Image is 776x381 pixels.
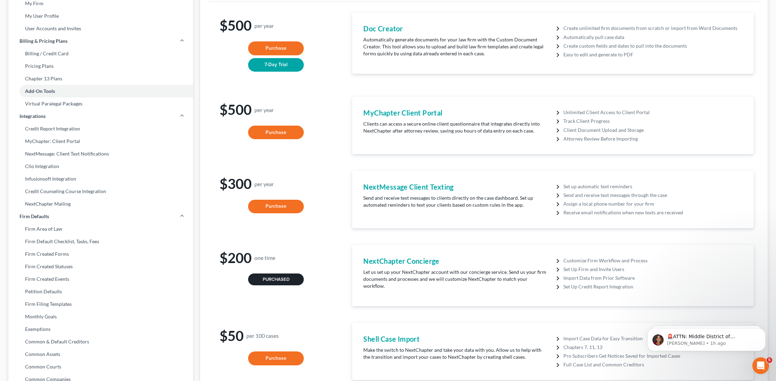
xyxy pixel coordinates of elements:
[637,313,776,362] iframe: Intercom notifications message
[8,173,193,185] a: Infusionsoft Integration
[563,273,743,282] li: Import Data from Prior Software
[248,41,304,55] button: Purchase
[220,102,333,117] h1: $500
[8,285,193,298] a: Petition Defaults
[248,126,304,140] button: Purchase
[363,195,549,208] p: Send and receive text messages to clients directly on the case dashboard. Set up automated remind...
[248,200,304,214] button: Purchase
[363,182,549,192] h4: NextMessage Client Texting
[563,256,743,265] li: Customize Firm Workflow and Process
[563,343,743,351] li: Chapters 7, 11, 13
[220,251,333,265] h1: $200
[19,113,46,120] span: Integrations
[563,41,743,50] li: Create custom fields and dates to pull into the documents
[563,208,743,217] li: Receive email notifications when new texts are received
[563,24,743,32] li: Create unlimited firm documents from scratch or import from Word Documents
[8,335,193,348] a: Common & Default Creditors
[8,223,193,235] a: Firm Area of Law
[254,255,275,261] small: one time
[8,47,193,60] a: Billing / Credit Card
[8,85,193,97] a: Add-On Tools
[8,260,193,273] a: Firm Created Statuses
[8,72,193,85] a: Chapter 13 Plans
[8,22,193,35] a: User Accounts and Invites
[220,18,333,33] h1: $500
[563,108,743,117] li: Unlimited Client Access to Client Portal
[254,23,274,29] small: per year
[8,235,193,248] a: Firm Default Checklist, Tasks, Fees
[8,35,193,47] a: Billing & Pricing Plans
[8,160,193,173] a: Clio Integration
[363,347,549,360] p: Make the switch to NextChapter and take your data with you. Allow us to help with the transition ...
[363,108,549,118] h4: MyChapter Client Portal
[19,38,68,45] span: Billing & Pricing Plans
[363,256,549,266] h4: NextChapter Concierge
[563,134,743,143] li: Attorney Review Before Importing
[563,360,743,369] li: Full Case List and Common Creditors
[363,269,549,289] p: Let us set up your NextChapter account with our concierge service. Send us your firm documents an...
[8,298,193,310] a: Firm Filing Templates
[563,282,743,291] li: Set Up Credit Report Integration
[752,357,769,374] iframe: Intercom live chat
[563,126,743,134] li: Client Document Upload and Storage
[248,58,304,72] button: 7-Day Trial
[8,273,193,285] a: Firm Created Events
[563,199,743,208] li: Assign a local phone number for your firm
[8,348,193,360] a: Common Assets
[8,360,193,373] a: Common Courts
[8,323,193,335] a: Exemptions
[8,248,193,260] a: Firm Created Forms
[220,328,333,343] h1: $50
[8,210,193,223] a: Firm Defaults
[363,120,549,134] p: Clients can access a secure online client questionnaire that integrates directly into NextChapter...
[248,273,304,285] button: Purchased
[363,334,549,344] h4: Shell Case Import
[563,265,743,273] li: Set Up Firm and Invite Users
[563,334,743,343] li: Import Case Data for Easy Transition
[8,310,193,323] a: Monthly Goals
[248,351,304,365] button: Purchase
[19,213,49,220] span: Firm Defaults
[246,333,279,339] small: per 100 cases
[563,351,743,360] li: Pro Subscribers Get Notices Saved for Imported Cases
[8,110,193,122] a: Integrations
[8,148,193,160] a: NextMessage: Client Text Notifications
[8,185,193,198] a: Credit Counseling Course Integration
[254,107,274,113] small: per year
[8,135,193,148] a: MyChapter: Client Portal
[8,122,193,135] a: Credit Report Integration
[8,60,193,72] a: Pricing Plans
[8,10,193,22] a: My User Profile
[363,24,549,33] h4: Doc Creator
[563,117,743,125] li: Track Client Progress
[563,33,743,41] li: Automatically pull case data
[8,198,193,210] a: NextChapter Mailing
[563,50,743,59] li: Easy to edit and generate to PDF
[220,176,333,191] h1: $300
[767,357,772,363] span: 5
[8,97,193,110] a: Virtual Paralegal Packages
[363,36,549,57] p: Automatically generate documents for your law firm with the Custom Document Creator. This tool al...
[563,191,743,199] li: Send and receive text messages through the case
[254,181,274,187] small: per year
[563,182,743,191] li: Set up automatic text reminders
